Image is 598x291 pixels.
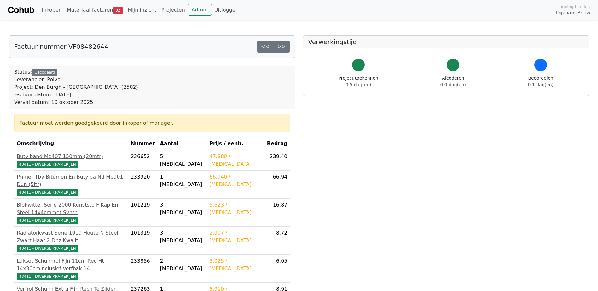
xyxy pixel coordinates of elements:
h5: Verwerkingstijd [308,38,584,46]
span: 43411 - DIVERSE KRAMERIJEN [17,161,78,168]
td: 6.05 [264,255,290,283]
div: Butylband Me407 150mm (20mtr) [17,153,126,160]
div: Verval datum: 10 oktober 2025 [14,99,138,106]
div: Lakset Schuimrol Fijn 11cm Rec Ht 14x30cminclusief Verfbak 14 [17,257,126,272]
div: Radiatorkwast Serie 1919 Houte N Steel Zwart Haar 2 Dhz Kwalit [17,229,126,244]
div: 2.907 / [MEDICAL_DATA] [209,229,262,244]
div: 66.940 / [MEDICAL_DATA] [209,173,262,188]
div: Leverancier: Polvo [14,76,138,83]
a: Radiatorkwast Serie 1919 Houte N Steel Zwart Haar 2 Dhz Kwalit43411 - DIVERSE KRAMERIJEN [17,229,126,252]
a: Projecten [159,4,188,16]
td: 101219 [128,199,158,227]
a: Cohub [8,3,34,18]
a: << [257,41,274,53]
div: Factuur datum: [DATE] [14,91,138,99]
div: Blokwitter Serie 2000 Kunststo F Kap En Steel 14x4cmmet Synth [17,201,126,216]
span: 32 [113,7,123,14]
td: 16.87 [264,199,290,227]
div: 5 [MEDICAL_DATA] [160,153,205,168]
th: Bedrag [264,137,290,150]
div: 2 [MEDICAL_DATA] [160,257,205,272]
span: 0.5 dag(en) [345,82,371,87]
div: 1 [MEDICAL_DATA] [160,173,205,188]
a: Butylband Me407 150mm (20mtr)43411 - DIVERSE KRAMERIJEN [17,153,126,168]
th: Omschrijving [14,137,128,150]
a: Inkopen [39,4,64,16]
td: 233920 [128,171,158,199]
div: 47.880 / [MEDICAL_DATA] [209,153,262,168]
td: 8.72 [264,227,290,255]
a: Blokwitter Serie 2000 Kunststo F Kap En Steel 14x4cmmet Synth43411 - DIVERSE KRAMERIJEN [17,201,126,224]
span: 43411 - DIVERSE KRAMERIJEN [17,217,78,224]
div: Beoordelen [528,75,554,88]
div: 3 [MEDICAL_DATA] [160,201,205,216]
th: Aantal [158,137,207,150]
a: Mijn inzicht [125,4,159,16]
div: Gecodeerd [32,69,57,76]
div: 5.623 / [MEDICAL_DATA] [209,201,262,216]
div: Status: [14,68,138,106]
div: Project toekennen [339,75,378,88]
div: Factuur moet worden goedgekeurd door inkoper of manager. [20,119,285,127]
span: Ingelogd onder: [558,3,590,9]
h5: Factuur nummer VF08482644 [14,43,108,50]
a: Primer Tbv Bitumen En Butylba Nd Me901 Dun (5ltr)43411 - DIVERSE KRAMERIJEN [17,173,126,196]
span: 0.0 dag(en) [440,82,466,87]
a: >> [273,41,290,53]
td: 239.40 [264,150,290,171]
td: 101319 [128,227,158,255]
span: Dijkham Bouw [556,9,590,17]
a: Admin [188,4,212,16]
td: 233856 [128,255,158,283]
div: Project: Den Burgh - [GEOGRAPHIC_DATA] (2502) [14,83,138,91]
span: 0.1 dag(en) [528,82,554,87]
a: Materiaal facturen32 [64,4,125,16]
th: Nummer [128,137,158,150]
a: Lakset Schuimrol Fijn 11cm Rec Ht 14x30cminclusief Verfbak 1443411 - DIVERSE KRAMERIJEN [17,257,126,280]
span: 43411 - DIVERSE KRAMERIJEN [17,189,78,196]
div: 3 [MEDICAL_DATA] [160,229,205,244]
span: 43411 - DIVERSE KRAMERIJEN [17,273,78,280]
div: 3.025 / [MEDICAL_DATA] [209,257,262,272]
th: Prijs / eenh. [207,137,264,150]
div: Primer Tbv Bitumen En Butylba Nd Me901 Dun (5ltr) [17,173,126,188]
td: 236652 [128,150,158,171]
div: Afcoderen [440,75,466,88]
span: 43411 - DIVERSE KRAMERIJEN [17,245,78,252]
td: 66.94 [264,171,290,199]
a: Uitloggen [212,4,241,16]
